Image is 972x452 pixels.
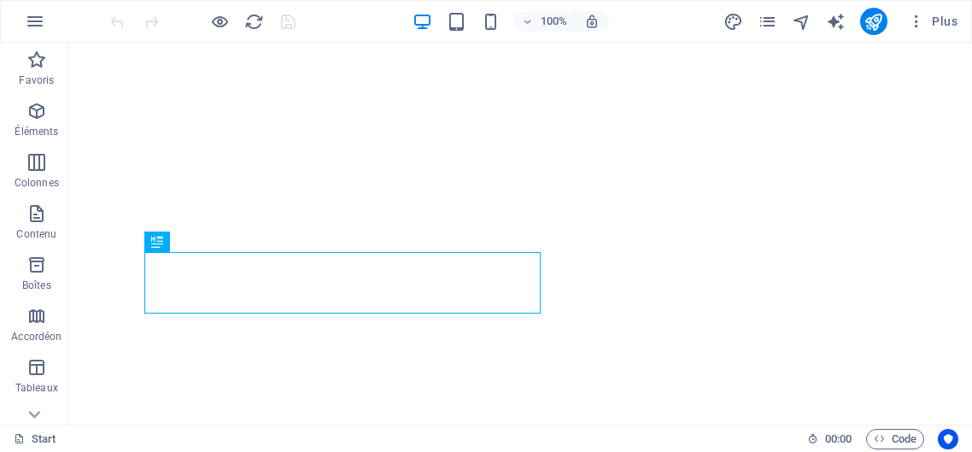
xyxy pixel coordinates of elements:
[837,432,840,445] span: :
[540,11,567,32] h6: 100%
[758,11,778,32] button: pages
[908,13,957,30] span: Plus
[209,11,230,32] button: Cliquez ici pour quitter le mode Aperçu et poursuivre l'édition.
[514,11,575,32] button: 100%
[864,12,883,32] i: Publier
[825,429,852,449] span: 00 00
[860,8,887,35] button: publish
[15,176,59,190] p: Colonnes
[15,381,58,395] p: Tableaux
[792,11,812,32] button: navigator
[22,279,51,292] p: Boîtes
[244,12,264,32] i: Actualiser la page
[826,12,846,32] i: AI Writer
[826,11,846,32] button: text_generator
[14,429,56,449] a: Cliquez pour annuler la sélection. Double-cliquez pour ouvrir Pages.
[938,429,958,449] button: Usercentrics
[758,12,777,32] i: Pages (Ctrl+Alt+S)
[16,227,56,241] p: Contenu
[874,429,916,449] span: Code
[723,11,744,32] button: design
[584,14,600,29] i: Lors du redimensionnement, ajuster automatiquement le niveau de zoom en fonction de l'appareil sé...
[15,125,58,138] p: Éléments
[11,330,61,343] p: Accordéon
[723,12,743,32] i: Design (Ctrl+Alt+Y)
[243,11,264,32] button: reload
[19,73,54,87] p: Favoris
[792,12,811,32] i: Navigateur
[866,429,924,449] button: Code
[807,429,852,449] h6: Durée de la session
[901,8,964,35] button: Plus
